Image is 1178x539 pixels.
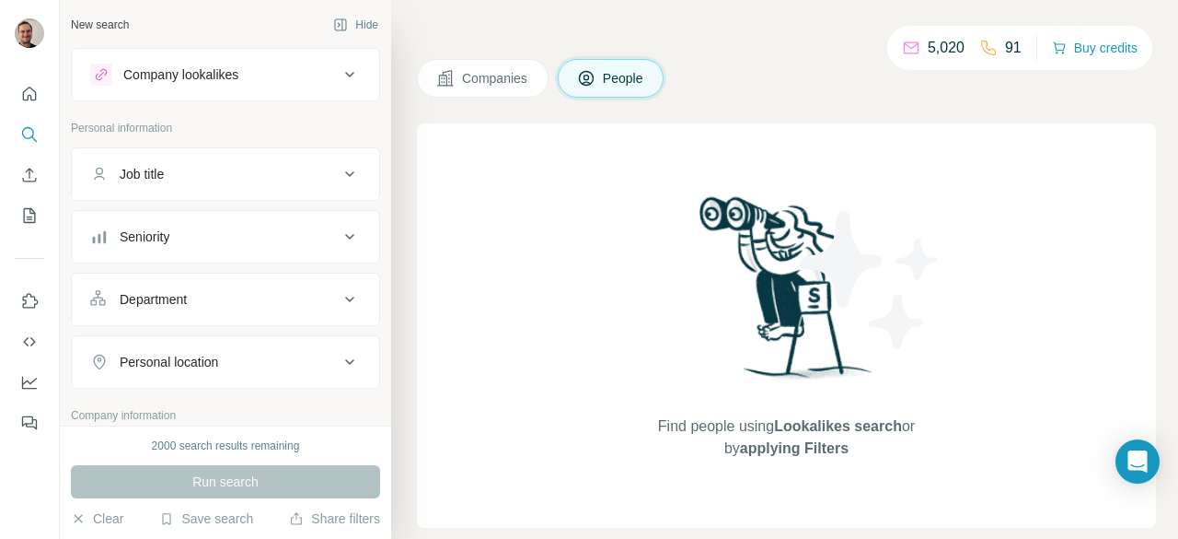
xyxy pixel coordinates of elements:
button: Quick start [15,77,44,111]
span: applying Filters [740,440,849,456]
button: Feedback [15,406,44,439]
button: Personal location [72,340,379,384]
button: Dashboard [15,366,44,399]
button: Hide [320,11,391,39]
button: Job title [72,152,379,196]
img: Avatar [15,18,44,48]
button: Use Surfe API [15,325,44,358]
button: Use Surfe on LinkedIn [15,285,44,318]
div: Seniority [120,228,169,246]
span: Find people using or by [639,416,933,460]
button: Clear [71,510,123,528]
img: Surfe Illustration - Woman searching with binoculars [691,192,883,397]
p: Company information [71,407,380,424]
button: Seniority [72,215,379,259]
button: Company lookalikes [72,53,379,97]
div: Personal location [120,353,218,371]
div: 2000 search results remaining [152,438,300,454]
div: Department [120,290,187,309]
p: 5,020 [928,37,964,59]
p: 91 [1005,37,1022,59]
span: Lookalikes search [774,418,902,434]
button: Share filters [289,510,380,528]
p: Personal information [71,120,380,136]
div: New search [71,17,129,33]
img: Surfe Illustration - Stars [787,197,953,363]
span: Companies [462,69,529,88]
div: Job title [120,165,164,183]
button: Search [15,118,44,151]
button: Enrich CSV [15,158,44,192]
h4: Search [417,22,1156,48]
button: My lists [15,199,44,232]
div: Company lookalikes [123,65,238,84]
div: Open Intercom Messenger [1115,439,1160,484]
button: Save search [159,510,253,528]
button: Department [72,277,379,322]
span: People [603,69,645,88]
button: Buy credits [1052,35,1138,61]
